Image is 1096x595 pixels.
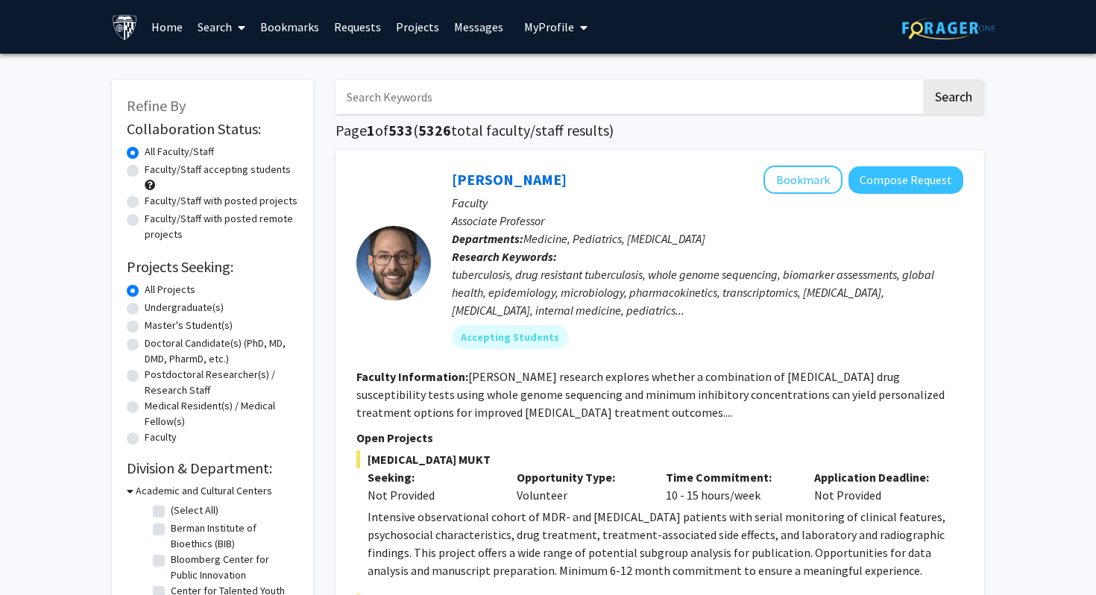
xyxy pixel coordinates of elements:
[368,508,963,579] p: Intensive observational cohort of MDR- and [MEDICAL_DATA] patients with serial monitoring of clin...
[136,483,272,499] h3: Academic and Cultural Centers
[144,1,190,53] a: Home
[190,1,253,53] a: Search
[145,193,297,209] label: Faculty/Staff with posted projects
[145,336,298,367] label: Doctoral Candidate(s) (PhD, MD, DMD, PharmD, etc.)
[452,325,568,349] mat-chip: Accepting Students
[803,468,952,504] div: Not Provided
[356,369,468,384] b: Faculty Information:
[452,249,557,264] b: Research Keywords:
[452,212,963,230] p: Associate Professor
[452,265,963,319] div: tuberculosis, drug resistant tuberculosis, whole genome sequencing, biomarker assessments, global...
[171,552,295,583] label: Bloomberg Center for Public Innovation
[145,211,298,242] label: Faculty/Staff with posted remote projects
[447,1,511,53] a: Messages
[171,503,218,518] label: (Select All)
[127,120,298,138] h2: Collaboration Status:
[171,520,295,552] label: Berman Institute of Bioethics (BIB)
[524,19,574,34] span: My Profile
[145,318,233,333] label: Master's Student(s)
[388,1,447,53] a: Projects
[452,170,567,189] a: [PERSON_NAME]
[112,14,138,40] img: Johns Hopkins University Logo
[655,468,804,504] div: 10 - 15 hours/week
[145,367,298,398] label: Postdoctoral Researcher(s) / Research Staff
[452,231,523,246] b: Departments:
[506,468,655,504] div: Volunteer
[418,121,451,139] span: 5326
[127,96,186,115] span: Refine By
[127,258,298,276] h2: Projects Seeking:
[848,166,963,194] button: Compose Request to Jeffrey Tornheim
[356,429,963,447] p: Open Projects
[145,162,291,177] label: Faculty/Staff accepting students
[356,369,945,420] fg-read-more: [PERSON_NAME] research explores whether a combination of [MEDICAL_DATA] drug susceptibility tests...
[923,80,984,114] button: Search
[368,486,494,504] div: Not Provided
[367,121,375,139] span: 1
[368,468,494,486] p: Seeking:
[523,231,705,246] span: Medicine, Pediatrics, [MEDICAL_DATA]
[388,121,413,139] span: 533
[145,300,224,315] label: Undergraduate(s)
[336,122,984,139] h1: Page of ( total faculty/staff results)
[253,1,327,53] a: Bookmarks
[902,16,995,40] img: ForagerOne Logo
[356,450,963,468] span: [MEDICAL_DATA] MUKT
[145,429,177,445] label: Faculty
[814,468,941,486] p: Application Deadline:
[452,194,963,212] p: Faculty
[336,80,921,114] input: Search Keywords
[127,459,298,477] h2: Division & Department:
[11,528,63,584] iframe: Chat
[145,144,214,160] label: All Faculty/Staff
[327,1,388,53] a: Requests
[145,398,298,429] label: Medical Resident(s) / Medical Fellow(s)
[666,468,793,486] p: Time Commitment:
[145,282,195,297] label: All Projects
[763,166,843,194] button: Add Jeffrey Tornheim to Bookmarks
[517,468,643,486] p: Opportunity Type:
